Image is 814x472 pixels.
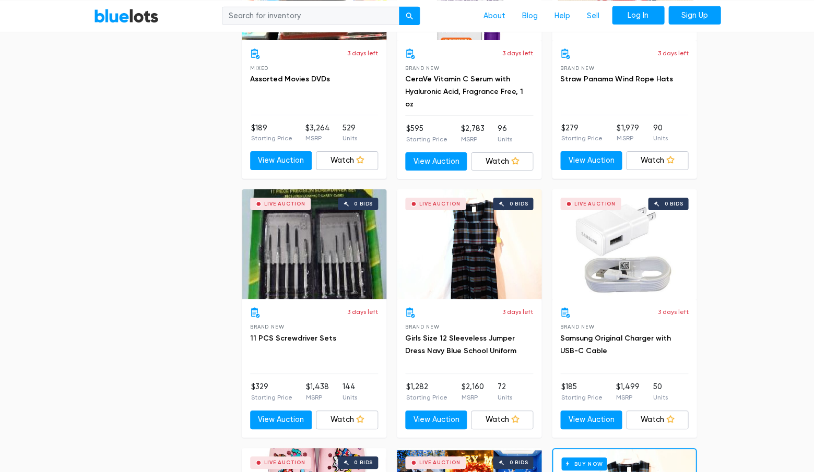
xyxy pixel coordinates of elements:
[560,75,673,83] a: Straw Panama Wind Rope Hats
[560,324,594,330] span: Brand New
[498,135,512,144] p: Units
[653,134,667,143] p: Units
[251,134,292,143] p: Starting Price
[653,381,667,402] li: 50
[94,8,159,23] a: BlueLots
[626,151,688,170] a: Watch
[406,381,447,402] li: $1,282
[251,381,292,402] li: $329
[560,334,670,355] a: Samsung Original Charger with USB-C Cable
[305,123,329,143] li: $3,264
[419,201,461,207] div: Live Auction
[617,134,639,143] p: MSRP
[250,75,330,83] a: Assorted Movies DVDs
[405,65,439,71] span: Brand New
[343,381,357,402] li: 144
[498,381,512,402] li: 72
[657,307,688,317] p: 3 days left
[509,460,528,465] div: 0 bids
[316,151,378,170] a: Watch
[560,410,622,429] a: View Auction
[405,75,523,108] a: CeraVe Vitamin C Serum with Hyaluronic Acid, Fragrance Free, 1 oz
[250,151,312,170] a: View Auction
[514,6,546,26] a: Blog
[316,410,378,429] a: Watch
[343,393,357,402] p: Units
[560,151,622,170] a: View Auction
[657,49,688,58] p: 3 days left
[251,123,292,143] li: $189
[668,6,721,25] a: Sign Up
[406,123,447,144] li: $595
[509,201,528,207] div: 0 bids
[354,201,373,207] div: 0 bids
[250,65,268,71] span: Mixed
[306,381,329,402] li: $1,438
[653,393,667,402] p: Units
[612,6,664,25] a: Log In
[250,410,312,429] a: View Auction
[306,393,329,402] p: MSRP
[250,334,336,343] a: 11 PCS Screwdriver Sets
[561,381,603,402] li: $185
[561,393,603,402] p: Starting Price
[653,123,667,143] li: 90
[561,134,603,143] p: Starting Price
[251,393,292,402] p: Starting Price
[264,460,305,465] div: Live Auction
[475,6,514,26] a: About
[461,393,483,402] p: MSRP
[498,393,512,402] p: Units
[498,123,512,144] li: 96
[405,410,467,429] a: View Auction
[250,324,284,330] span: Brand New
[579,6,608,26] a: Sell
[471,152,533,171] a: Watch
[561,123,603,143] li: $279
[560,65,594,71] span: Brand New
[405,324,439,330] span: Brand New
[552,189,697,299] a: Live Auction 0 bids
[502,307,533,317] p: 3 days left
[419,460,461,465] div: Live Auction
[561,457,607,470] h6: Buy Now
[405,152,467,171] a: View Auction
[461,135,484,144] p: MSRP
[242,189,386,299] a: Live Auction 0 bids
[406,135,447,144] p: Starting Price
[461,381,483,402] li: $2,160
[354,460,373,465] div: 0 bids
[617,123,639,143] li: $1,979
[626,410,688,429] a: Watch
[264,201,305,207] div: Live Auction
[305,134,329,143] p: MSRP
[343,123,357,143] li: 529
[406,393,447,402] p: Starting Price
[502,49,533,58] p: 3 days left
[574,201,616,207] div: Live Auction
[616,393,639,402] p: MSRP
[222,6,399,25] input: Search for inventory
[461,123,484,144] li: $2,783
[405,334,516,355] a: Girls Size 12 Sleeveless Jumper Dress Navy Blue School Uniform
[347,307,378,317] p: 3 days left
[471,410,533,429] a: Watch
[397,189,541,299] a: Live Auction 0 bids
[347,49,378,58] p: 3 days left
[664,201,683,207] div: 0 bids
[343,134,357,143] p: Units
[546,6,579,26] a: Help
[616,381,639,402] li: $1,499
